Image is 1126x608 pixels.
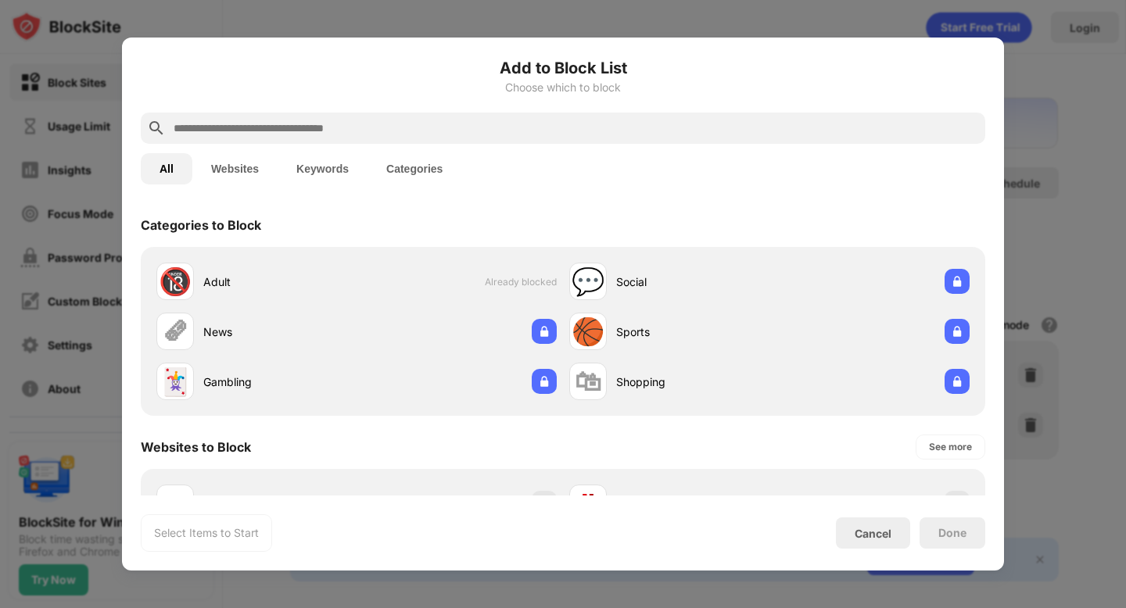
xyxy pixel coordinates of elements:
[159,366,192,398] div: 🃏
[162,316,188,348] div: 🗞
[579,494,597,513] img: favicons
[278,153,368,184] button: Keywords
[929,439,972,455] div: See more
[616,495,769,512] div: [DOMAIN_NAME]
[485,276,557,288] span: Already blocked
[141,81,985,94] div: Choose which to block
[855,527,891,540] div: Cancel
[141,153,192,184] button: All
[575,366,601,398] div: 🛍
[616,324,769,340] div: Sports
[147,119,166,138] img: search.svg
[166,494,185,513] img: favicons
[203,274,357,290] div: Adult
[141,217,261,233] div: Categories to Block
[938,527,966,539] div: Done
[154,525,259,541] div: Select Items to Start
[572,266,604,298] div: 💬
[159,266,192,298] div: 🔞
[141,439,251,455] div: Websites to Block
[192,153,278,184] button: Websites
[203,495,357,512] div: [DOMAIN_NAME]
[141,56,985,80] h6: Add to Block List
[368,153,461,184] button: Categories
[572,316,604,348] div: 🏀
[616,374,769,390] div: Shopping
[203,374,357,390] div: Gambling
[203,324,357,340] div: News
[616,274,769,290] div: Social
